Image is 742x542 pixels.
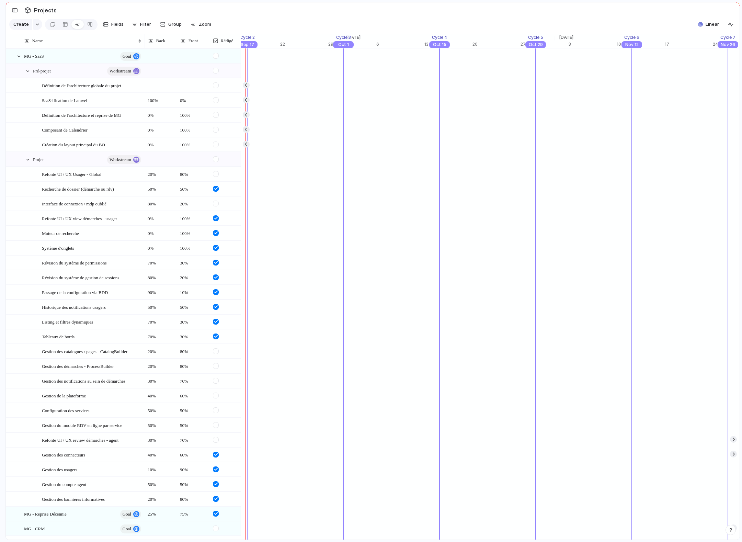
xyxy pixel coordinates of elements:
[24,52,44,60] span: MG - SaaS
[145,241,176,252] span: 0%
[145,271,176,281] span: 80%
[237,41,258,48] div: Sep 17
[111,21,124,28] span: Fields
[177,315,209,326] span: 30%
[177,330,209,340] span: 30%
[555,34,578,41] span: [DATE]
[42,421,122,429] span: Gestion du module RDV en ligne par service
[145,404,176,414] span: 50%
[177,463,209,473] span: 90%
[33,155,44,163] span: Projet
[168,21,182,28] span: Group
[42,185,114,193] span: Recherche de dossier (démarche ou rdv)
[42,318,93,326] span: Listing et filtres dynamiques
[472,41,521,47] div: 20
[145,93,176,104] span: 100%
[145,212,176,222] span: 0%
[177,300,209,311] span: 50%
[177,492,209,503] span: 80%
[24,524,45,532] span: MG - CRM
[120,510,141,519] button: goal
[177,359,209,370] span: 80%
[342,34,365,41] span: [DATE]
[42,495,105,503] span: Gestion des bannières informatives
[110,155,131,165] span: workstream
[706,21,719,28] span: Linear
[24,510,67,518] span: MG - Reprise Décennie
[617,41,665,47] div: 10
[177,123,209,134] span: 100%
[145,167,176,178] span: 20%
[145,345,176,355] span: 20%
[42,480,87,488] span: Gestion du compte agent
[42,200,106,207] span: Interface de connexion / mdp oublié
[145,256,176,267] span: 70%
[145,182,176,193] span: 50%
[42,347,127,355] span: Gestion des catalogues / pages - CatalogBuilder
[145,330,176,340] span: 70%
[123,509,131,519] span: goal
[123,524,131,534] span: goal
[376,41,424,47] div: 6
[100,19,126,30] button: Fields
[177,507,209,518] span: 75%
[145,359,176,370] span: 20%
[42,377,125,385] span: Gestion des notifications au sein de démarches
[718,41,738,48] div: Nov 26
[177,389,209,399] span: 60%
[33,67,51,75] span: Pré-projet
[177,477,209,488] span: 50%
[42,229,79,237] span: Moteur de recherche
[42,81,121,89] span: Définition de l'architecture globale du projet
[199,21,211,28] span: Zoom
[719,34,737,41] div: Cycle 7
[107,155,141,164] button: workstream
[140,21,151,28] span: Filter
[33,4,58,16] span: Projects
[9,19,32,30] button: Create
[177,197,209,207] span: 20%
[42,303,106,311] span: Historique des notifications usagers
[145,448,176,459] span: 40%
[239,34,256,41] div: Cycle 2
[145,315,176,326] span: 70%
[177,241,209,252] span: 100%
[621,41,642,48] div: Nov 12
[280,41,328,47] div: 22
[145,463,176,473] span: 10%
[177,271,209,281] span: 20%
[623,34,641,41] div: Cycle 6
[177,256,209,267] span: 30%
[120,524,141,533] button: goal
[177,448,209,459] span: 60%
[42,259,107,267] span: Révision du système de permissions
[521,41,555,47] div: 27
[431,34,449,41] div: Cycle 4
[424,41,472,47] div: 13
[177,138,209,148] span: 100%
[145,374,176,385] span: 30%
[177,374,209,385] span: 70%
[145,507,176,518] span: 25%
[665,41,713,47] div: 17
[42,111,121,119] span: Définition de l'architecture et reprise de MG
[107,67,141,76] button: workstream
[335,34,352,41] div: Cycle 3
[145,108,176,119] span: 0%
[328,41,342,47] div: 29
[145,433,176,444] span: 30%
[177,404,209,414] span: 50%
[177,182,209,193] span: 50%
[569,41,617,47] div: 3
[177,167,209,178] span: 80%
[42,96,87,104] span: SaaS-ification de Laravel
[120,52,141,61] button: goal
[42,170,101,178] span: Refonte UI / UX Usager - Global
[13,21,29,28] span: Create
[525,41,546,48] div: Oct 29
[145,477,176,488] span: 50%
[145,418,176,429] span: 50%
[42,392,86,399] span: Gestion de la plateforme
[188,19,214,30] button: Zoom
[42,436,118,444] span: Refonte UI / UX review démarches - agent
